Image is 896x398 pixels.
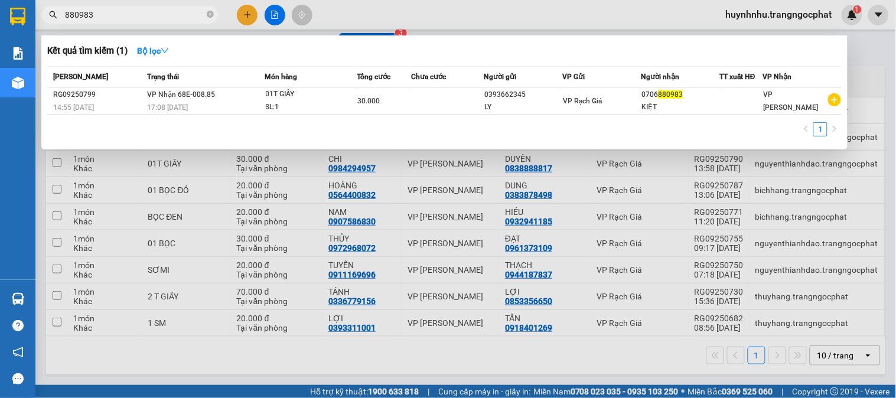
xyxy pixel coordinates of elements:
[827,122,842,136] li: Next Page
[814,123,827,136] a: 1
[799,122,813,136] li: Previous Page
[764,90,819,112] span: VP [PERSON_NAME]
[484,73,516,81] span: Người gửi
[12,320,24,331] span: question-circle
[484,89,562,101] div: 0393662345
[266,88,354,101] div: 01T GIẤY
[827,122,842,136] button: right
[12,347,24,358] span: notification
[207,9,214,21] span: close-circle
[12,47,24,60] img: solution-icon
[411,73,446,81] span: Chưa cước
[147,90,215,99] span: VP Nhận 68E-008.85
[53,73,108,81] span: [PERSON_NAME]
[53,103,94,112] span: 14:55 [DATE]
[65,8,204,21] input: Tìm tên, số ĐT hoặc mã đơn
[799,122,813,136] button: left
[484,101,562,113] div: LY
[563,97,602,105] span: VP Rạch Giá
[831,125,838,132] span: right
[207,11,214,18] span: close-circle
[803,125,810,132] span: left
[12,77,24,89] img: warehouse-icon
[641,73,679,81] span: Người nhận
[357,73,390,81] span: Tổng cước
[128,41,178,60] button: Bộ lọcdown
[137,46,169,56] strong: Bộ lọc
[147,73,179,81] span: Trạng thái
[562,73,585,81] span: VP Gửi
[641,101,719,113] div: KIỆT
[53,89,144,101] div: RG09250799
[266,101,354,114] div: SL: 1
[658,90,683,99] span: 880983
[813,122,827,136] li: 1
[10,8,25,25] img: logo-vxr
[47,45,128,57] h3: Kết quả tìm kiếm ( 1 )
[719,73,755,81] span: TT xuất HĐ
[161,47,169,55] span: down
[49,11,57,19] span: search
[641,89,719,101] div: 0706
[828,93,841,106] span: plus-circle
[147,103,188,112] span: 17:08 [DATE]
[265,73,298,81] span: Món hàng
[357,97,380,105] span: 30.000
[12,373,24,384] span: message
[12,293,24,305] img: warehouse-icon
[763,73,792,81] span: VP Nhận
